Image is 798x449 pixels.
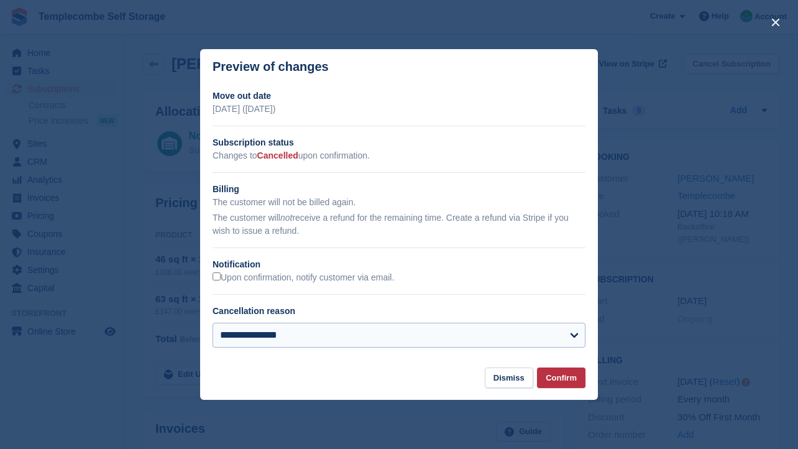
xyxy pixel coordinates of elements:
span: Cancelled [257,150,298,160]
button: Dismiss [485,368,533,388]
h2: Notification [213,258,585,271]
p: The customer will not be billed again. [213,196,585,209]
em: not [280,213,292,223]
p: Preview of changes [213,60,329,74]
p: Changes to upon confirmation. [213,149,585,162]
h2: Move out date [213,90,585,103]
label: Cancellation reason [213,306,295,316]
button: Confirm [537,368,585,388]
h2: Subscription status [213,136,585,149]
input: Upon confirmation, notify customer via email. [213,272,221,280]
p: [DATE] ([DATE]) [213,103,585,116]
p: The customer will receive a refund for the remaining time. Create a refund via Stripe if you wish... [213,211,585,238]
h2: Billing [213,183,585,196]
button: close [766,12,786,32]
label: Upon confirmation, notify customer via email. [213,272,394,284]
